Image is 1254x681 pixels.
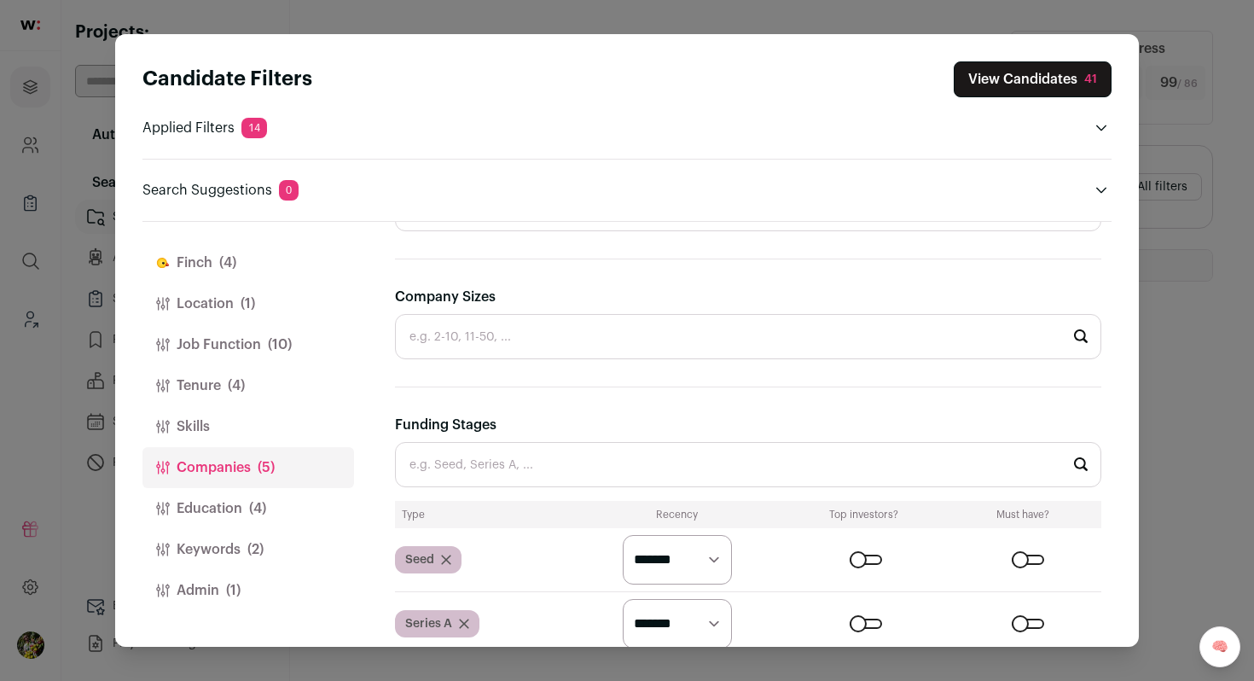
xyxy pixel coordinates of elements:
button: Location(1) [142,283,354,324]
span: (4) [219,253,236,273]
span: (5) [258,457,275,478]
div: Recency [578,508,778,521]
span: (1) [226,580,241,601]
span: 0 [279,180,299,201]
div: 41 [1084,71,1097,88]
input: e.g. Seed, Series A, ... [395,442,1101,487]
input: e.g. 2-10, 11-50, ... [395,314,1101,359]
p: Applied Filters [142,118,267,138]
button: Skills [142,406,354,447]
button: Close search preferences [954,61,1112,97]
label: Company Sizes [395,287,496,307]
p: Search Suggestions [142,180,299,201]
button: Companies(5) [142,447,354,488]
span: (1) [241,294,255,314]
button: Finch(4) [142,242,354,283]
button: Education(4) [142,488,354,529]
span: 14 [241,118,267,138]
span: (2) [247,539,264,560]
div: Must have? [951,508,1095,521]
a: 🧠 [1199,626,1240,667]
span: (4) [249,498,266,519]
button: Keywords(2) [142,529,354,570]
button: Job Function(10) [142,324,354,365]
div: Top investors? [784,508,944,521]
span: Series A [405,615,452,632]
div: Type [402,508,571,521]
button: Tenure(4) [142,365,354,406]
button: Admin(1) [142,570,354,611]
span: (4) [228,375,245,396]
span: Seed [405,551,434,568]
strong: Candidate Filters [142,69,312,90]
span: (10) [268,335,292,355]
button: Open applied filters [1091,118,1112,138]
label: Funding Stages [395,415,496,435]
